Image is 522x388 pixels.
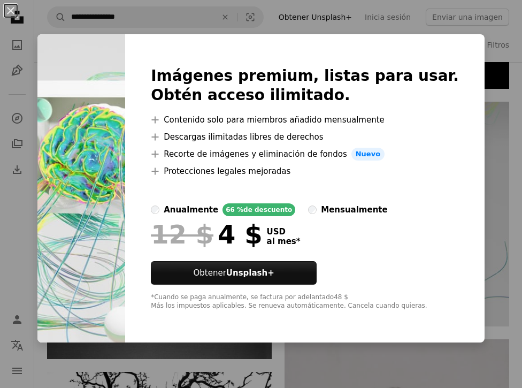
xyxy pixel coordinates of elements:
span: al mes * [267,237,301,246]
input: mensualmente [308,206,317,214]
strong: Unsplash+ [226,268,274,278]
div: 4 $ [151,220,262,248]
li: Protecciones legales mejoradas [151,165,459,178]
div: *Cuando se paga anualmente, se factura por adelantado 48 $ Más los impuestos aplicables. Se renue... [151,293,459,310]
h2: Imágenes premium, listas para usar. Obtén acceso ilimitado. [151,66,459,105]
span: USD [267,227,301,237]
button: ObtenerUnsplash+ [151,261,317,285]
div: 66 % de descuento [222,203,295,216]
li: Contenido solo para miembros añadido mensualmente [151,113,459,126]
li: Descargas ilimitadas libres de derechos [151,131,459,143]
span: 12 $ [151,220,213,248]
div: anualmente [164,203,218,216]
li: Recorte de imágenes y eliminación de fondos [151,148,459,161]
div: mensualmente [321,203,387,216]
input: anualmente66 %de descuento [151,206,159,214]
img: premium_photo-1691801608600-834b994c02d0 [37,34,125,343]
span: Nuevo [351,148,385,161]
